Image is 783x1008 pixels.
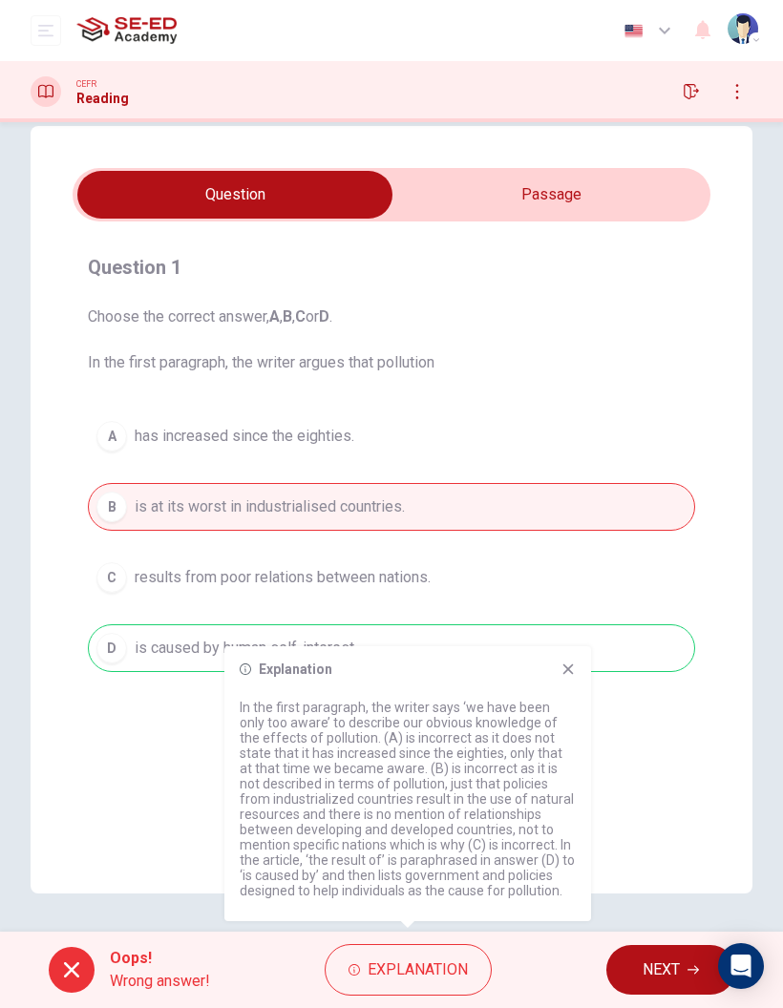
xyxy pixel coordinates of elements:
[88,252,695,283] h4: Question 1
[88,305,695,374] span: Choose the correct answer, , , or . In the first paragraph, the writer argues that pollution
[76,11,177,50] img: SE-ED Academy logo
[368,956,468,983] span: Explanation
[319,307,329,325] b: D
[622,24,645,38] img: en
[643,956,680,983] span: NEXT
[295,307,306,325] b: C
[110,947,210,970] span: Oops!
[718,943,764,989] div: Open Intercom Messenger
[76,77,96,91] span: CEFR
[240,700,576,898] p: In the first paragraph, the writer says ‘we have been only too aware’ to describe our obvious kno...
[31,15,61,46] button: open mobile menu
[728,13,758,44] img: Profile picture
[269,307,280,325] b: A
[110,970,210,993] span: Wrong answer!
[259,661,332,677] h6: Explanation
[283,307,292,325] b: B
[76,91,129,106] h1: Reading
